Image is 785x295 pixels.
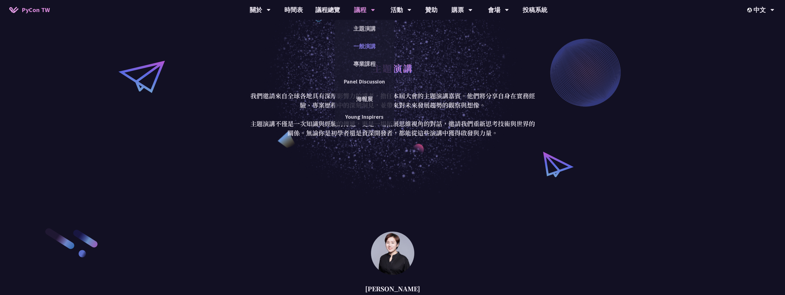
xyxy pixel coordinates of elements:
a: PyCon TW [3,2,56,18]
a: 海報展 [335,92,394,106]
a: Young Inspirers [335,109,394,124]
p: 我們邀請來自全球各地具有深厚影響力的講者，擔任本屆大會的主題演講嘉賓。他們將分享自身在實務經驗、專案歷程中的深刻洞見，並帶來對未來發展趨勢的觀察與想像。 主題演講不僅是一次知識與經驗的傳遞，更是... [249,91,537,138]
a: 主題演講 [335,21,394,36]
span: PyCon TW [22,5,50,15]
img: 林滿新 [371,232,414,275]
a: 一般演講 [335,39,394,53]
img: Locale Icon [747,8,753,12]
a: Panel Discussion [335,74,394,89]
img: Home icon of PyCon TW 2025 [9,7,19,13]
a: 專業課程 [335,57,394,71]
